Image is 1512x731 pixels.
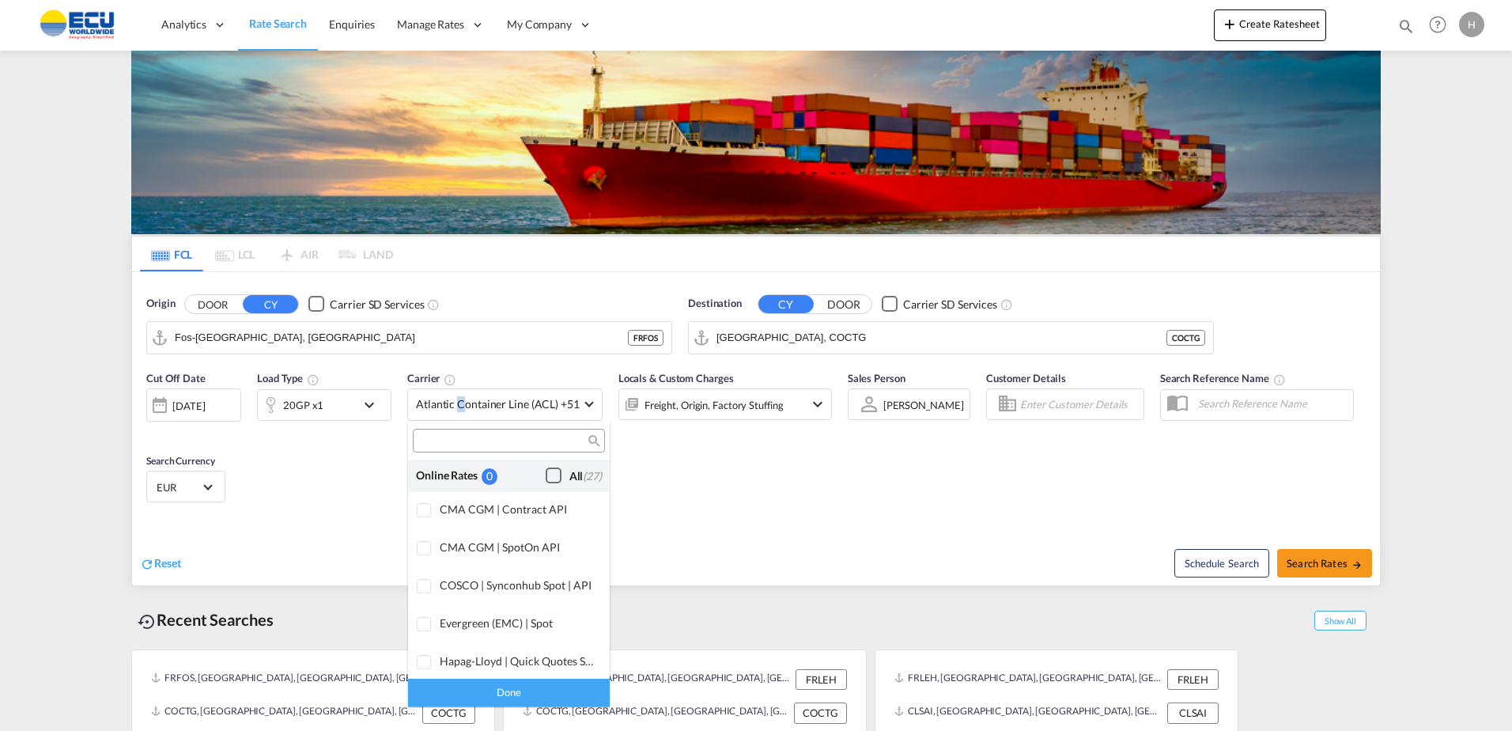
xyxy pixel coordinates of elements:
md-icon: icon-magnify [587,435,599,447]
div: CMA CGM | Contract API [440,502,597,516]
span: (27) [583,469,602,483]
md-checkbox: Checkbox No Ink [546,468,602,484]
div: 0 [482,468,497,485]
div: Evergreen (EMC) | Spot [440,616,597,630]
div: Done [408,679,610,706]
div: CMA CGM | SpotOn API [440,540,597,554]
div: All [569,468,602,484]
div: Hapag-Lloyd | Quick Quotes Spot [440,654,597,668]
div: COSCO | Synconhub Spot | API [440,578,597,592]
div: Online Rates [416,468,482,484]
